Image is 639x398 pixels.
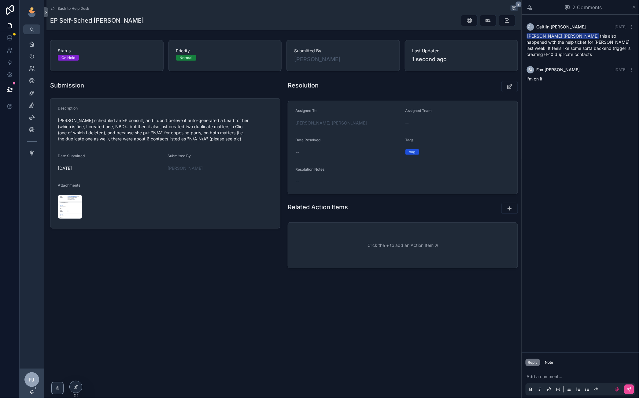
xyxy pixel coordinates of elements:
span: 2 Comments [573,4,602,11]
span: FJ [29,376,35,383]
span: this also happened with the help ticket for [PERSON_NAME] last week. It feels like some sorta bac... [527,33,631,57]
span: [DATE] [615,67,627,72]
a: [PERSON_NAME] [PERSON_NAME] [295,120,367,126]
span: Submitted By [168,154,191,158]
span: Click the + to add an Action Item ↗ [368,242,438,248]
span: [PERSON_NAME] scheduled an EP consult, and I don't believe it auto-generated a Lead for her (whic... [58,117,273,142]
div: scrollable content [20,34,44,166]
h1: Resolution [288,81,319,90]
span: -- [295,149,299,155]
span: [DATE] [615,24,627,29]
span: Tags [405,138,414,142]
span: -- [295,179,299,185]
span: Date Submitted [58,154,85,158]
a: [PERSON_NAME] [294,55,341,64]
span: FJ [529,67,533,72]
span: I'm on it. [527,76,544,81]
span: [PERSON_NAME] [PERSON_NAME] [527,33,600,39]
h1: EP Self-Sched [PERSON_NAME] [50,16,144,25]
button: Note [543,359,556,366]
div: Normal [180,55,193,61]
div: Note [545,360,553,365]
img: App logo [27,7,37,17]
h1: Related Action Items [288,203,348,211]
span: Fox [PERSON_NAME] [537,67,580,73]
span: Description [58,106,78,110]
span: Resolution Notes [295,167,324,172]
span: Attachments [58,183,80,188]
button: 2 [511,5,518,12]
a: Back to Help Desk [50,6,89,11]
span: Caitlin [PERSON_NAME] [537,24,586,30]
span: Status [58,48,156,54]
p: 1 second ago [412,55,447,64]
div: On Hold [61,55,75,61]
span: Date Resolved [295,138,320,142]
h1: Submission [50,81,84,90]
button: Reply [526,359,540,366]
span: 2 [515,1,522,7]
span: -- [405,120,409,126]
span: Submitted By [294,48,392,54]
span: Priority [176,48,274,54]
p: [DATE] [58,165,72,171]
span: Back to Help Desk [57,6,89,11]
span: Last Updated [412,48,511,54]
span: CL [528,24,533,29]
a: [PERSON_NAME] [168,165,203,171]
span: Assigned Team [405,108,432,113]
span: Assigned To [295,108,316,113]
div: bug [409,149,416,155]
